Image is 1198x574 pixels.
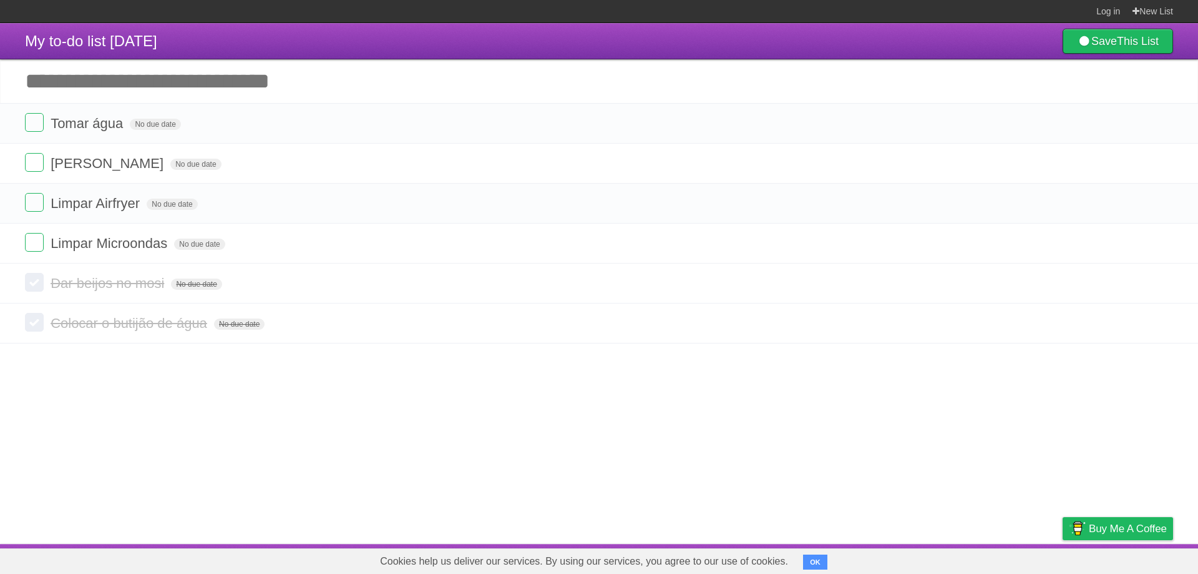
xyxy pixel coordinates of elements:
a: Privacy [1046,547,1079,571]
a: Suggest a feature [1094,547,1173,571]
a: SaveThis List [1063,29,1173,54]
span: No due date [171,279,222,290]
span: No due date [147,199,197,210]
span: No due date [170,159,221,170]
label: Done [25,233,44,252]
a: Developers [938,547,988,571]
span: Buy me a coffee [1089,518,1167,540]
span: No due date [174,239,225,250]
span: Dar beijos no mosi [51,275,167,291]
a: Terms [1004,547,1031,571]
button: OK [803,555,827,570]
img: Buy me a coffee [1069,518,1086,539]
label: Done [25,153,44,172]
span: No due date [214,319,265,330]
span: Tomar água [51,116,126,131]
span: Limpar Airfryer [51,195,143,211]
a: Buy me a coffee [1063,517,1173,540]
span: No due date [130,119,180,130]
span: Limpar Microondas [51,235,170,251]
b: This List [1117,35,1159,47]
span: Cookies help us deliver our services. By using our services, you agree to our use of cookies. [368,549,801,574]
span: Colocar o butijão de água [51,315,210,331]
label: Done [25,113,44,132]
label: Done [25,193,44,212]
span: My to-do list [DATE] [25,32,157,49]
label: Done [25,313,44,332]
span: [PERSON_NAME] [51,156,167,171]
label: Done [25,273,44,292]
a: About [897,547,923,571]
